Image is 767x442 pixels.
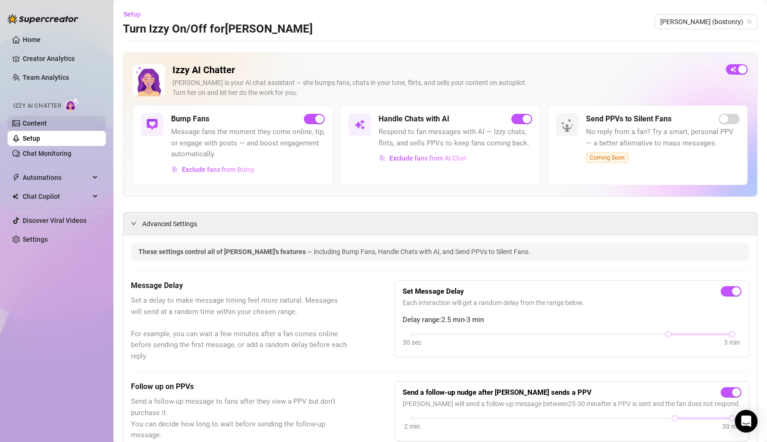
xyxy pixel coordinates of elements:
[23,135,40,142] a: Setup
[142,219,197,229] span: Advanced Settings
[307,248,530,255] span: — including Bump Fans, Handle Chats with AI, and Send PPVs to Silent Fans.
[182,166,255,173] span: Exclude fans from Bump
[23,217,86,224] a: Discover Viral Videos
[65,98,79,111] img: AI Chatter
[172,78,718,98] div: [PERSON_NAME] is your AI chat assistant — she bumps fans, chats in your tone, flirts, and sells y...
[123,7,148,22] button: Setup
[403,314,741,326] span: Delay range: 2.5 min - 3 min
[23,119,47,127] a: Content
[23,74,69,81] a: Team Analytics
[735,410,758,433] div: Open Intercom Messenger
[133,64,165,96] img: Izzy AI Chatter
[403,297,741,308] span: Each interaction will get a random delay from the range below.
[561,119,576,134] img: silent-fans-ppv-o-N6Mmdf.svg
[138,248,307,255] span: These settings control all of [PERSON_NAME]'s features
[660,15,752,29] span: Ryan (bostonry)
[13,102,61,110] span: Izzy AI Chatter
[171,113,209,125] h5: Bump Fans
[404,421,420,432] div: 2 min
[354,119,365,130] img: svg%3e
[379,127,532,149] span: Respond to fan messages with AI — Izzy chats, flirts, and sells PPVs to keep fans coming back.
[586,113,672,125] h5: Send PPVs to Silent Fans
[379,151,467,166] button: Exclude fans from AI Chat
[23,189,90,204] span: Chat Copilot
[131,295,347,362] span: Set a delay to make message timing feel more natural. Messages will send at a random time within ...
[379,113,449,125] h5: Handle Chats with AI
[8,14,78,24] img: logo-BBDzfeDw.svg
[172,166,178,173] img: svg%3e
[403,388,592,397] strong: Send a follow-up nudge after [PERSON_NAME] sends a PPV
[23,150,71,157] a: Chat Monitoring
[23,36,41,43] a: Home
[123,10,141,18] span: Setup
[23,51,98,66] a: Creator Analytics
[23,236,48,243] a: Settings
[586,153,629,163] span: Coming Soon
[586,127,740,149] span: No reply from a fan? Try a smart, personal PPV — a better alternative to mass messages.
[131,221,137,226] span: expanded
[722,421,742,432] div: 30 min
[403,287,464,296] strong: Set Message Delay
[403,399,741,409] span: [PERSON_NAME] will send a follow-up message between 25 - 30 min after a PPV is sent and the fan d...
[12,174,20,181] span: thunderbolt
[131,218,142,229] div: expanded
[403,337,422,348] div: 30 sec
[724,337,740,348] div: 3 min
[23,170,90,185] span: Automations
[131,396,347,441] span: Send a follow-up message to fans after they view a PPV but don't purchase it. You can decide how ...
[131,280,347,291] h5: Message Delay
[131,381,347,392] h5: Follow up on PPVs
[379,155,386,161] img: svg%3e
[123,22,313,37] h3: Turn Izzy On/Off for [PERSON_NAME]
[171,162,255,177] button: Exclude fans from Bump
[12,193,18,200] img: Chat Copilot
[147,119,158,130] img: svg%3e
[747,19,752,25] span: team
[171,127,325,160] span: Message fans the moment they come online, tip, or engage with posts — and boost engagement automa...
[389,154,466,162] span: Exclude fans from AI Chat
[172,64,718,76] h2: Izzy AI Chatter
